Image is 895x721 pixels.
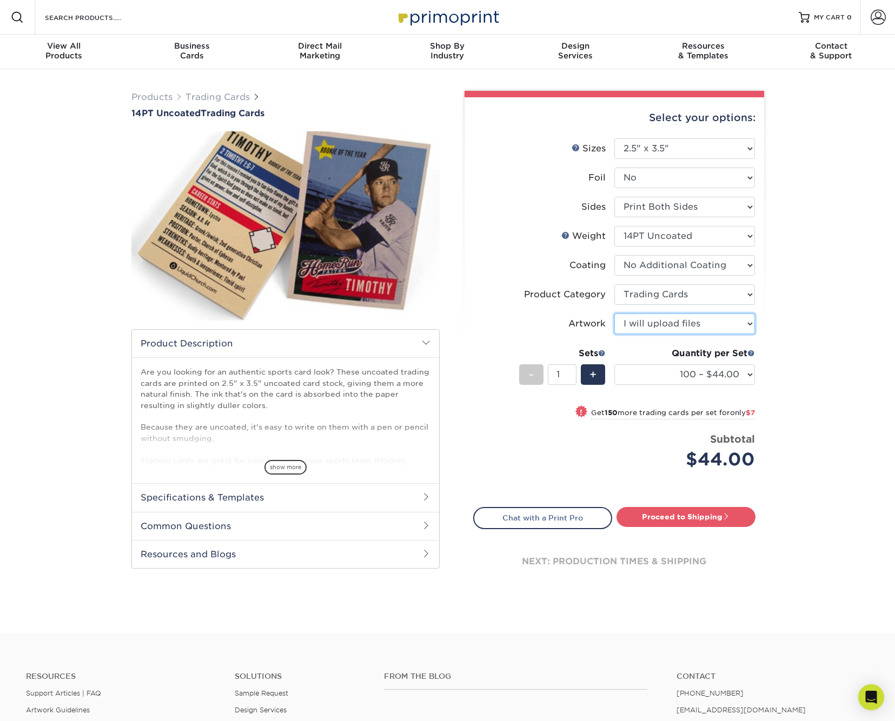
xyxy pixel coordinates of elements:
[591,409,755,419] small: Get more trading cards per set for
[394,5,502,29] img: Primoprint
[383,41,511,61] div: Industry
[519,347,606,360] div: Sets
[128,35,255,69] a: BusinessCards
[131,108,440,118] h1: Trading Cards
[384,672,647,681] h4: From the Blog
[132,483,439,511] h2: Specifications & Templates
[132,330,439,357] h2: Product Description
[858,684,884,710] div: Open Intercom Messenger
[588,171,606,184] div: Foil
[131,108,440,118] a: 14PT UncoatedTrading Cards
[746,409,755,417] span: $7
[256,35,383,69] a: Direct MailMarketing
[383,35,511,69] a: Shop ByIndustry
[572,142,606,155] div: Sizes
[605,409,618,417] strong: 150
[131,119,440,332] img: 14PT Uncoated 01
[264,460,307,475] span: show more
[26,672,218,681] h4: Resources
[128,41,255,61] div: Cards
[473,97,755,138] div: Select your options:
[235,706,287,714] a: Design Services
[512,41,639,51] span: Design
[529,366,534,383] span: -
[589,366,596,383] span: +
[256,41,383,51] span: Direct Mail
[256,41,383,61] div: Marketing
[132,540,439,568] h2: Resources and Blogs
[616,507,755,526] a: Proceed to Shipping
[473,507,612,529] a: Chat with a Print Pro
[141,366,430,488] p: Are you looking for an authentic sports card look? These uncoated trading cards are printed on 2....
[639,35,767,69] a: Resources& Templates
[473,529,755,594] div: next: production times & shipping
[512,41,639,61] div: Services
[581,201,606,213] div: Sides
[767,41,895,61] div: & Support
[614,347,755,360] div: Quantity per Set
[131,92,173,102] a: Products
[512,35,639,69] a: DesignServices
[677,706,806,714] a: [EMAIL_ADDRESS][DOMAIN_NAME]
[814,13,845,22] span: MY CART
[131,108,201,118] span: 14PT Uncoated
[132,512,439,540] h2: Common Questions
[639,41,767,61] div: & Templates
[128,41,255,51] span: Business
[677,689,744,697] a: [PHONE_NUMBER]
[639,41,767,51] span: Resources
[710,433,755,445] strong: Subtotal
[44,11,149,24] input: SEARCH PRODUCTS.....
[568,317,606,330] div: Artwork
[847,14,852,21] span: 0
[677,672,869,681] a: Contact
[235,689,288,697] a: Sample Request
[383,41,511,51] span: Shop By
[622,446,755,472] div: $44.00
[561,230,606,243] div: Weight
[767,35,895,69] a: Contact& Support
[767,41,895,51] span: Contact
[185,92,250,102] a: Trading Cards
[580,406,582,418] span: !
[569,259,606,272] div: Coating
[730,409,755,417] span: only
[524,288,606,301] div: Product Category
[235,672,368,681] h4: Solutions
